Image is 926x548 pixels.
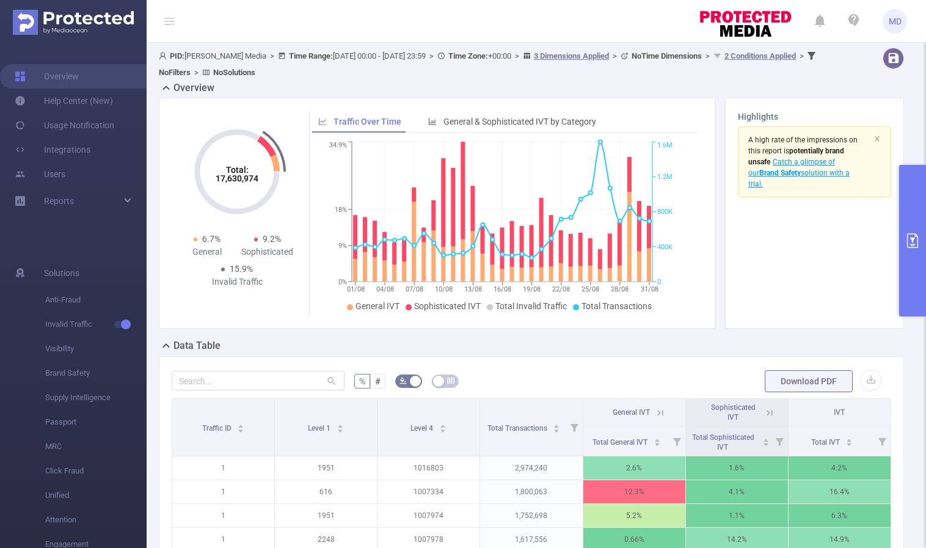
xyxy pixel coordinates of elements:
[759,169,801,177] b: Brand Safety
[289,51,333,60] b: Time Range:
[748,136,858,155] span: A high rate of the impressions on this report
[159,68,191,77] b: No Filters
[873,426,891,456] i: Filter menu
[464,285,482,293] tspan: 13/08
[657,208,673,216] tspan: 800K
[440,428,447,431] i: icon: caret-down
[440,423,447,426] i: icon: caret-up
[308,424,332,433] span: Level 1
[789,480,891,503] p: 16.4%
[511,51,523,60] span: >
[711,403,756,422] span: Sophisticated IVT
[275,504,377,527] p: 1951
[45,410,147,434] span: Passport
[202,424,233,433] span: Traffic ID
[762,441,769,445] i: icon: caret-down
[15,64,79,89] a: Overview
[811,438,842,447] span: Total IVT
[377,456,479,480] p: 1016803
[318,117,327,126] i: icon: line-chart
[172,480,274,503] p: 1
[337,423,344,426] i: icon: caret-up
[159,51,818,77] span: [PERSON_NAME] Media [DATE] 00:00 - [DATE] 23:59 +00:00
[230,264,253,274] span: 15.9%
[487,424,549,433] span: Total Transactions
[632,51,702,60] b: No Time Dimensions
[237,246,297,258] div: Sophisticated
[45,483,147,508] span: Unified
[583,504,685,527] p: 5.2%
[435,285,453,293] tspan: 10/08
[657,278,661,286] tspan: 0
[337,428,344,431] i: icon: caret-down
[266,51,278,60] span: >
[15,89,113,113] a: Help Center (New)
[789,456,891,480] p: 4.2%
[668,426,685,456] i: Filter menu
[552,285,570,293] tspan: 22/08
[553,423,560,426] i: icon: caret-up
[45,459,147,483] span: Click Fraud
[448,51,488,60] b: Time Zone:
[410,424,435,433] span: Level 4
[495,301,567,311] span: Total Invalid Traffic
[377,504,479,527] p: 1007974
[641,285,658,293] tspan: 31/08
[172,456,274,480] p: 1
[762,437,770,444] div: Sort
[207,276,268,288] div: Invalid Traffic
[238,428,244,431] i: icon: caret-down
[654,437,660,440] i: icon: caret-up
[406,285,423,293] tspan: 07/08
[692,433,754,451] span: Total Sophisticated IVT
[263,234,281,244] span: 9.2%
[796,51,808,60] span: >
[873,135,881,142] i: icon: close
[45,337,147,361] span: Visibility
[566,399,583,456] i: Filter menu
[523,285,541,293] tspan: 19/08
[377,480,479,503] p: 1007334
[771,426,788,456] i: Filter menu
[15,113,114,137] a: Usage Notification
[13,10,134,35] img: Protected Media
[654,437,661,444] div: Sort
[177,246,237,258] div: General
[44,196,74,206] span: Reports
[583,480,685,503] p: 12.3%
[846,437,853,440] i: icon: caret-up
[553,428,560,431] i: icon: caret-down
[202,234,221,244] span: 6.7%
[355,301,399,311] span: General IVT
[172,504,274,527] p: 1
[834,408,845,417] span: IVT
[657,173,673,181] tspan: 1.2M
[845,437,853,444] div: Sort
[592,438,649,447] span: Total General IVT
[15,162,65,186] a: Users
[534,51,609,60] u: 3 Dimensions Applied
[213,68,255,77] b: No Solutions
[443,117,596,126] span: General & Sophisticated IVT by Category
[335,206,347,214] tspan: 18%
[447,377,454,384] i: icon: table
[702,51,713,60] span: >
[399,377,407,384] i: icon: bg-colors
[748,147,844,166] span: is
[426,51,437,60] span: >
[724,51,796,60] u: 2 Conditions Applied
[338,242,347,250] tspan: 9%
[686,504,788,527] p: 1.1%
[226,165,249,175] tspan: Total:
[191,68,202,77] span: >
[654,441,660,445] i: icon: caret-down
[376,285,394,293] tspan: 04/08
[583,456,685,480] p: 2.6%
[480,504,582,527] p: 1,752,698
[275,480,377,503] p: 616
[414,301,481,311] span: Sophisticated IVT
[846,441,853,445] i: icon: caret-down
[329,142,347,150] tspan: 34.9%
[172,371,345,390] input: Search...
[686,456,788,480] p: 1.6%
